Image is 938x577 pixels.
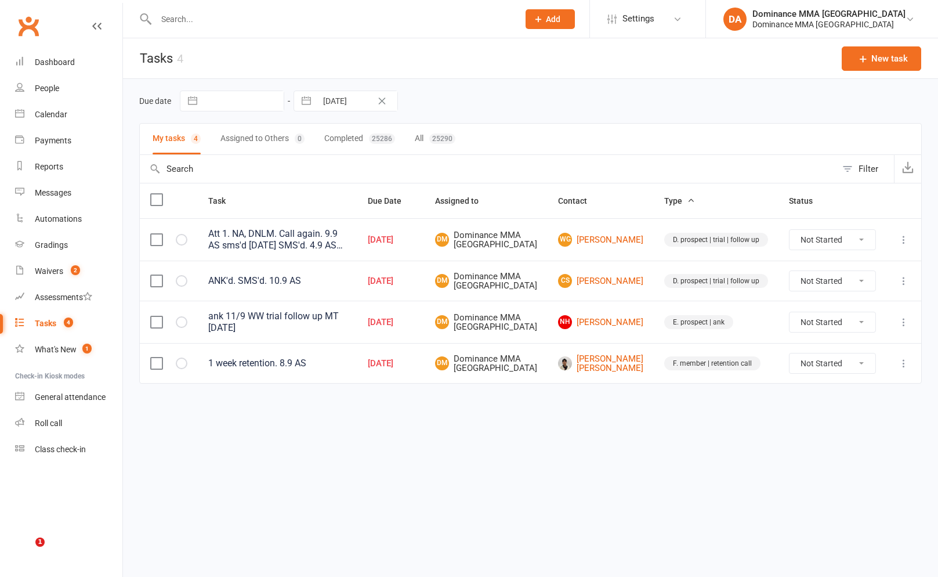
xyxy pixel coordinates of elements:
img: Tin Shue Brian Lee [558,356,572,370]
button: Task [208,194,238,208]
a: NH[PERSON_NAME] [558,315,643,329]
div: Messages [35,188,71,197]
span: 4 [64,318,73,327]
div: 0 [295,134,305,144]
a: What's New1 [15,337,122,363]
span: Settings [622,6,654,32]
div: People [35,84,59,93]
a: Dashboard [15,49,122,75]
a: Assessments [15,284,122,311]
div: 25286 [369,134,395,144]
div: 4 [191,134,201,144]
div: 4 [177,52,183,66]
label: Due date [139,96,171,106]
div: [DATE] [368,235,414,245]
div: Reports [35,162,63,171]
h1: Tasks [123,38,183,78]
button: All25290 [415,124,455,154]
a: Gradings [15,232,122,258]
a: [PERSON_NAME] [PERSON_NAME] [558,354,643,373]
button: Assigned to [435,194,491,208]
a: Automations [15,206,122,232]
button: Clear Date [372,94,392,108]
div: D. prospect | trial | follow up [664,233,768,247]
div: Dominance MMA [GEOGRAPHIC_DATA] [752,9,906,19]
a: Tasks 4 [15,311,122,337]
div: ank 11/9 WW trial follow up MT [DATE] [208,311,347,334]
span: 2 [71,265,80,275]
span: Dominance MMA [GEOGRAPHIC_DATA] [435,230,537,250]
button: Completed25286 [324,124,395,154]
span: DM [435,274,449,288]
div: Class check-in [35,445,86,454]
span: Type [664,196,695,205]
div: General attendance [35,392,106,402]
span: CS [558,274,572,288]
div: [DATE] [368,318,414,327]
button: New task [842,46,921,71]
span: NH [558,315,572,329]
div: [DATE] [368,276,414,286]
div: Roll call [35,419,62,428]
button: Contact [558,194,600,208]
a: General attendance kiosk mode [15,384,122,410]
div: Att 1. NA, DNLM. Call again. 9.9 AS sms'd [DATE] SMS'd. 4.9 AS Really enjoyed it, have sent forms... [208,228,347,251]
div: Gradings [35,240,68,250]
button: Type [664,194,695,208]
div: Assessments [35,293,92,302]
div: What's New [35,345,77,354]
button: Add [526,9,575,29]
a: People [15,75,122,102]
button: Due Date [368,194,414,208]
div: [DATE] [368,359,414,369]
span: Contact [558,196,600,205]
input: Search [140,155,836,183]
span: DM [435,315,449,329]
span: 1 [35,538,45,547]
span: DM [435,356,449,370]
a: WG[PERSON_NAME] [558,233,643,247]
div: D. prospect | trial | follow up [664,274,768,288]
div: 25290 [429,134,455,144]
button: Status [789,194,825,208]
span: Status [789,196,825,205]
div: 1 week retention. 8.9 AS [208,358,347,369]
div: Calendar [35,110,67,119]
div: ANK'd. SMS'd. 10.9 AS [208,275,347,287]
span: Due Date [368,196,414,205]
div: Waivers [35,266,63,276]
span: 1 [82,344,92,354]
span: Dominance MMA [GEOGRAPHIC_DATA] [435,313,537,332]
span: WG [558,233,572,247]
a: Payments [15,128,122,154]
div: E. prospect | ank [664,315,733,329]
a: Class kiosk mode [15,437,122,463]
div: Dominance MMA [GEOGRAPHIC_DATA] [752,19,906,30]
div: Automations [35,214,82,223]
a: Reports [15,154,122,180]
div: Tasks [35,319,56,328]
a: Roll call [15,410,122,437]
a: Messages [15,180,122,206]
span: Assigned to [435,196,491,205]
div: F. member | retention call [664,356,760,370]
span: Add [546,15,560,24]
span: Dominance MMA [GEOGRAPHIC_DATA] [435,354,537,373]
button: Filter [836,155,894,183]
button: My tasks4 [153,124,201,154]
span: Dominance MMA [GEOGRAPHIC_DATA] [435,272,537,291]
div: Payments [35,136,71,145]
span: DM [435,233,449,247]
div: DA [723,8,747,31]
div: Dashboard [35,57,75,67]
a: Clubworx [14,12,43,41]
a: Calendar [15,102,122,128]
a: CS[PERSON_NAME] [558,274,643,288]
div: Filter [859,162,878,176]
input: Search... [153,11,510,27]
span: Task [208,196,238,205]
iframe: Intercom live chat [12,538,39,565]
a: Waivers 2 [15,258,122,284]
button: Assigned to Others0 [220,124,305,154]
